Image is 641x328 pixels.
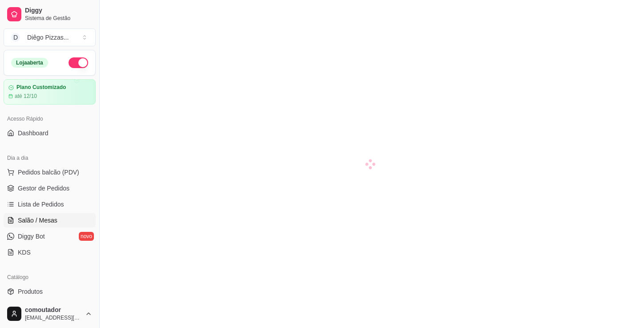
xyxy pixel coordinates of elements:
span: Gestor de Pedidos [18,184,69,193]
span: Lista de Pedidos [18,200,64,209]
div: Catálogo [4,270,96,284]
span: Diggy Bot [18,232,45,241]
button: Alterar Status [69,57,88,68]
span: D [11,33,20,42]
button: Select a team [4,28,96,46]
article: Plano Customizado [16,84,66,91]
span: Pedidos balcão (PDV) [18,168,79,177]
a: Salão / Mesas [4,213,96,227]
div: Acesso Rápido [4,112,96,126]
span: Produtos [18,287,43,296]
div: Dia a dia [4,151,96,165]
a: Produtos [4,284,96,299]
span: Sistema de Gestão [25,15,92,22]
span: KDS [18,248,31,257]
span: Dashboard [18,129,49,138]
a: Lista de Pedidos [4,197,96,211]
span: Salão / Mesas [18,216,57,225]
span: comoutador [25,306,81,314]
span: Diggy [25,7,92,15]
a: KDS [4,245,96,259]
button: Pedidos balcão (PDV) [4,165,96,179]
article: até 12/10 [15,93,37,100]
div: Diêgo Pizzas ... [27,33,69,42]
div: Loja aberta [11,58,48,68]
span: [EMAIL_ADDRESS][DOMAIN_NAME] [25,314,81,321]
a: DiggySistema de Gestão [4,4,96,25]
a: Plano Customizadoaté 12/10 [4,79,96,105]
a: Gestor de Pedidos [4,181,96,195]
button: comoutador[EMAIL_ADDRESS][DOMAIN_NAME] [4,303,96,324]
a: Diggy Botnovo [4,229,96,243]
a: Dashboard [4,126,96,140]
